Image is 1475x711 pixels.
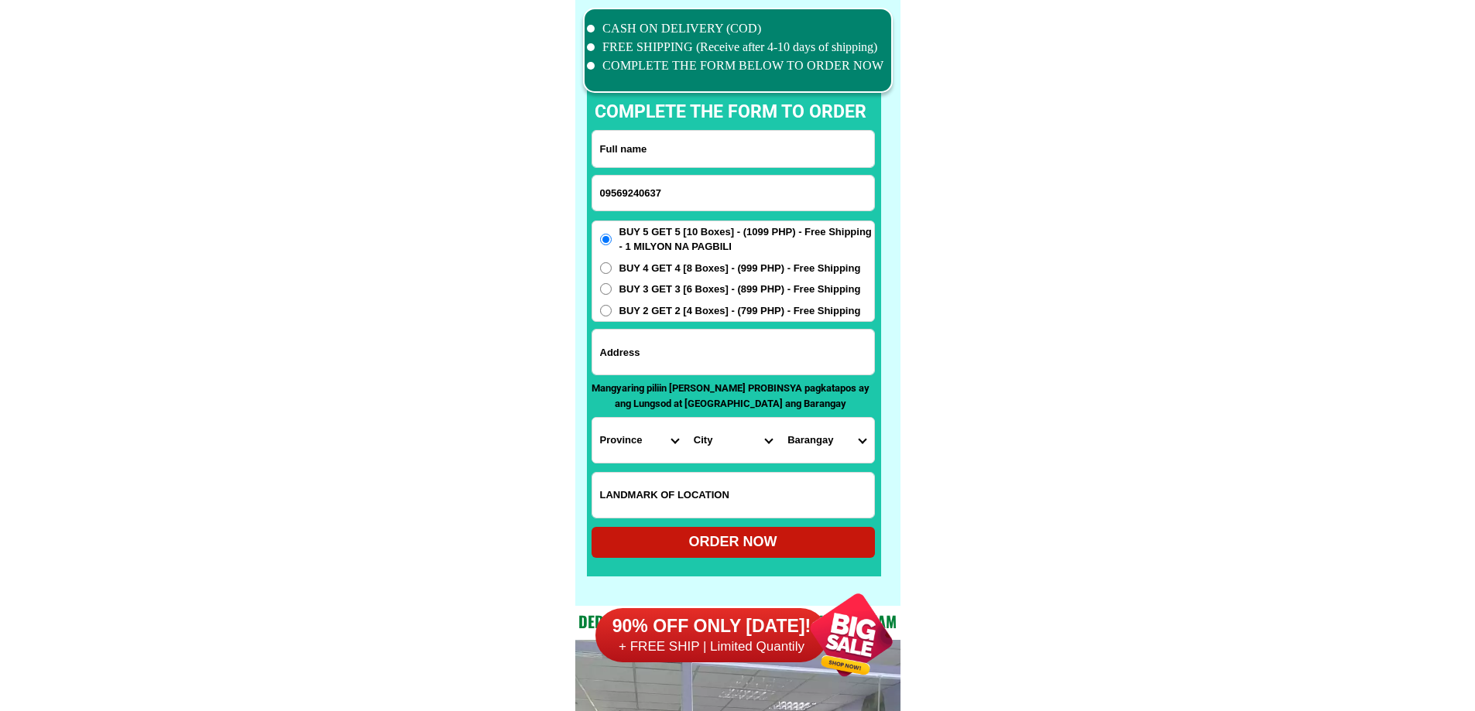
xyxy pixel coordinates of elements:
h2: Dedicated and professional consulting team [575,610,900,633]
h6: + FREE SHIP | Limited Quantily [595,638,828,655]
span: BUY 4 GET 4 [8 Boxes] - (999 PHP) - Free Shipping [619,261,861,276]
input: BUY 3 GET 3 [6 Boxes] - (899 PHP) - Free Shipping [600,283,612,295]
input: BUY 4 GET 4 [8 Boxes] - (999 PHP) - Free Shipping [600,262,612,274]
span: BUY 5 GET 5 [10 Boxes] - (1099 PHP) - Free Shipping - 1 MILYON NA PAGBILI [619,224,874,255]
input: Input address [592,330,874,374]
input: Input full_name [592,131,874,167]
p: Mangyaring piliin [PERSON_NAME] PROBINSYA pagkatapos ay ang Lungsod at [GEOGRAPHIC_DATA] ang Bara... [592,381,870,411]
input: Input phone_number [592,176,874,210]
span: BUY 3 GET 3 [6 Boxes] - (899 PHP) - Free Shipping [619,282,861,297]
input: BUY 5 GET 5 [10 Boxes] - (1099 PHP) - Free Shipping - 1 MILYON NA PAGBILI [600,234,612,245]
input: Input LANDMARKOFLOCATION [592,473,874,518]
h6: 90% OFF ONLY [DATE]! [595,615,828,638]
select: Select district [686,418,780,463]
select: Select commune [780,418,873,463]
div: ORDER NOW [592,532,875,552]
li: FREE SHIPPING (Receive after 4-10 days of shipping) [587,38,884,56]
input: BUY 2 GET 2 [4 Boxes] - (799 PHP) - Free Shipping [600,305,612,316]
p: complete the form to order [579,99,882,126]
select: Select province [592,418,686,463]
li: CASH ON DELIVERY (COD) [587,19,884,38]
li: COMPLETE THE FORM BELOW TO ORDER NOW [587,56,884,75]
span: BUY 2 GET 2 [4 Boxes] - (799 PHP) - Free Shipping [619,303,861,319]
